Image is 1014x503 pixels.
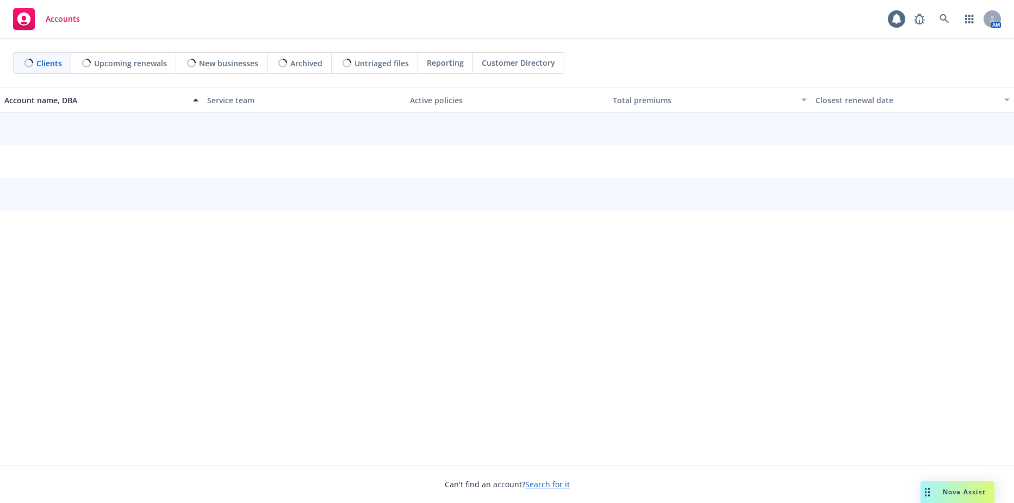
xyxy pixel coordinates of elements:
div: Drag to move [920,481,934,503]
span: Untriaged files [354,58,409,69]
span: Customer Directory [482,57,555,68]
div: Total premiums [613,95,795,106]
a: Search [934,8,955,30]
a: Switch app [959,8,980,30]
span: Can't find an account? [445,479,570,490]
div: Closest renewal date [816,95,998,106]
button: Total premiums [608,87,811,113]
span: Accounts [46,15,80,23]
span: New businesses [199,58,258,69]
a: Search for it [525,479,570,489]
span: Clients [36,58,62,69]
span: Nova Assist [943,487,986,496]
button: Nova Assist [920,481,994,503]
span: Upcoming renewals [94,58,167,69]
div: Active policies [410,95,604,106]
button: Active policies [406,87,608,113]
div: Account name, DBA [4,95,186,106]
button: Service team [203,87,406,113]
span: Archived [290,58,322,69]
button: Closest renewal date [811,87,1014,113]
div: Service team [207,95,401,106]
a: Report a Bug [909,8,930,30]
span: Reporting [427,57,464,68]
a: Accounts [9,4,84,34]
